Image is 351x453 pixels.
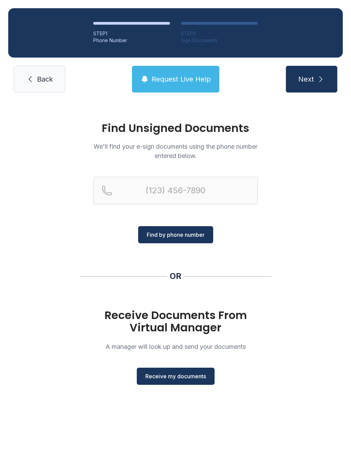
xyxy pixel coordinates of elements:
p: A manager will look up and send your documents [93,342,258,351]
span: Next [298,74,314,84]
h1: Find Unsigned Documents [93,123,258,134]
span: Request Live Help [152,74,211,84]
h1: Receive Documents From Virtual Manager [93,309,258,334]
p: We'll find your e-sign documents using the phone number entered below. [93,142,258,160]
div: STEP 1 [93,30,170,37]
div: OR [170,271,181,282]
span: Back [37,74,53,84]
span: Receive my documents [145,372,206,380]
span: Find by phone number [147,231,205,239]
div: STEP 2 [181,30,258,37]
div: Sign Documents [181,37,258,44]
div: Phone Number [93,37,170,44]
input: Reservation phone number [93,177,258,204]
